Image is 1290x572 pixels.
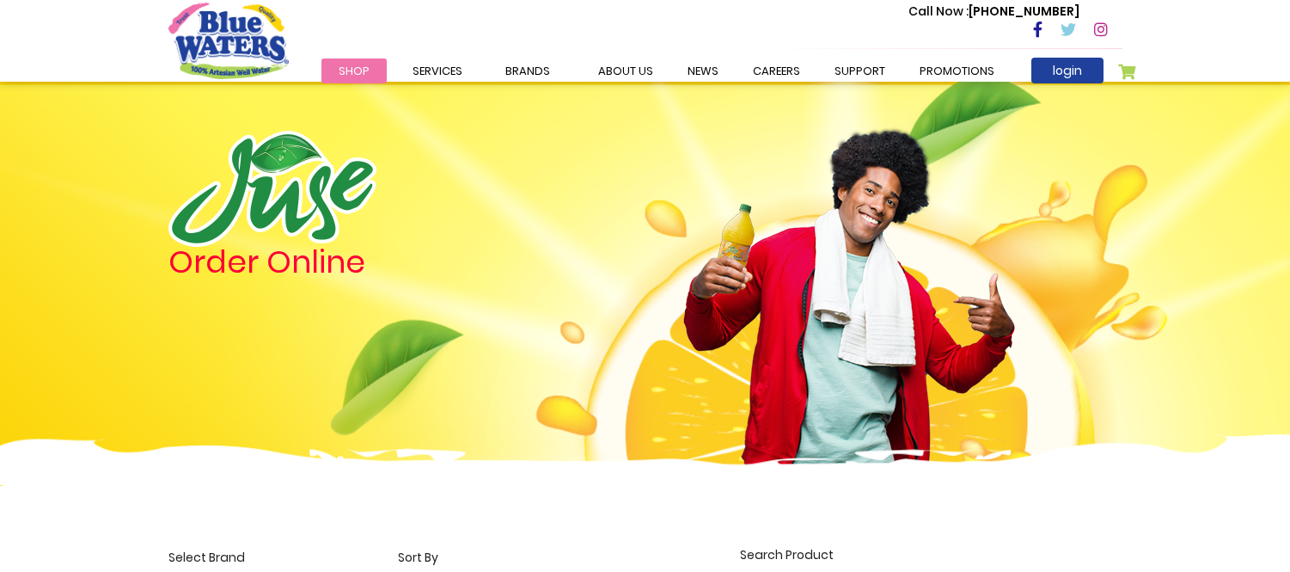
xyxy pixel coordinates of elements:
[581,58,670,83] a: about us
[168,247,551,278] h4: Order Online
[682,99,1017,467] img: man.png
[321,58,387,83] a: Shop
[670,58,736,83] a: News
[908,3,1079,21] p: [PHONE_NUMBER]
[398,549,551,567] div: Sort By
[1031,58,1104,83] a: login
[168,131,376,247] img: logo
[908,3,969,20] span: Call Now :
[488,58,567,83] a: Brands
[736,58,817,83] a: careers
[505,63,550,79] span: Brands
[339,63,370,79] span: Shop
[395,58,480,83] a: Services
[817,58,902,83] a: support
[413,63,462,79] span: Services
[902,58,1012,83] a: Promotions
[168,3,289,78] a: store logo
